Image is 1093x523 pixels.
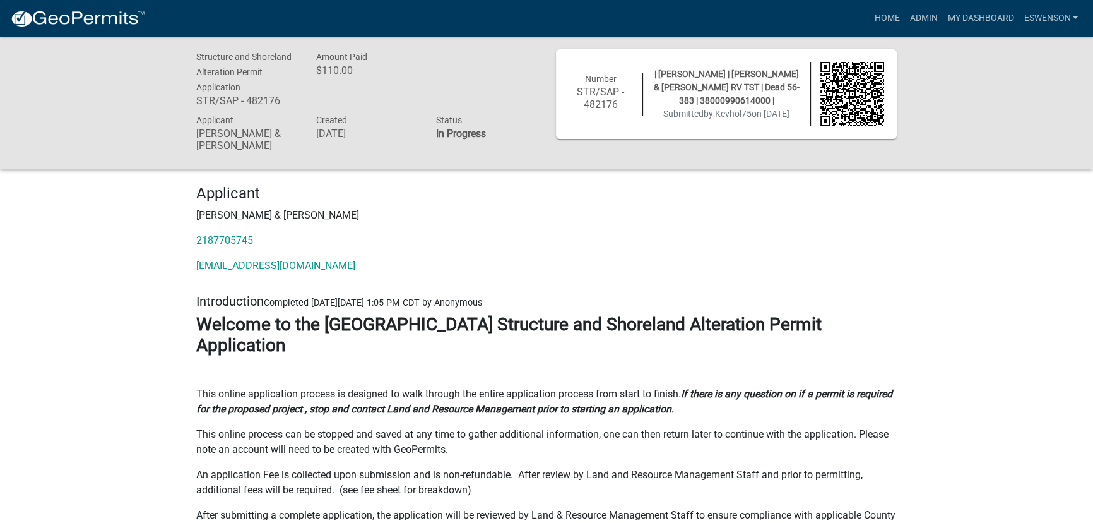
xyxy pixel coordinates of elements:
[196,387,897,417] p: This online application process is designed to walk through the entire application process from s...
[585,74,617,84] span: Number
[663,109,789,119] span: Submitted on [DATE]
[704,109,752,119] span: by Kevhol75
[196,115,233,125] span: Applicant
[196,184,897,203] h4: Applicant
[316,115,347,125] span: Created
[316,64,417,76] h6: $110.00
[654,69,800,105] span: | [PERSON_NAME] | [PERSON_NAME] & [PERSON_NAME] RV TST | Dead 56-383 | 38000990614000 |
[264,298,482,308] span: Completed [DATE][DATE] 1:05 PM CDT by Anonymous
[436,128,486,140] strong: In Progress
[196,388,892,415] strong: If there is any question on if a permit is required for the proposed project , stop and contact L...
[196,128,297,152] h6: [PERSON_NAME] & [PERSON_NAME]
[316,128,417,140] h6: [DATE]
[436,115,462,125] span: Status
[196,260,355,272] a: [EMAIL_ADDRESS][DOMAIN_NAME]
[196,234,253,246] a: 2187705745
[569,86,633,110] h6: STR/SAP - 482176
[1019,6,1083,30] a: eswenson
[196,208,897,223] p: [PERSON_NAME] & [PERSON_NAME]
[196,95,297,107] h6: STR/SAP - 482176
[196,52,292,92] span: Structure and Shoreland Alteration Permit Application
[869,6,904,30] a: Home
[196,314,822,356] strong: Welcome to the [GEOGRAPHIC_DATA] Structure and Shoreland Alteration Permit Application
[196,427,897,457] p: This online process can be stopped and saved at any time to gather additional information, one ca...
[196,467,897,498] p: An application Fee is collected upon submission and is non-refundable. After review by Land and R...
[904,6,942,30] a: Admin
[196,294,897,309] h5: Introduction
[316,52,367,62] span: Amount Paid
[942,6,1019,30] a: My Dashboard
[820,62,885,126] img: QR code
